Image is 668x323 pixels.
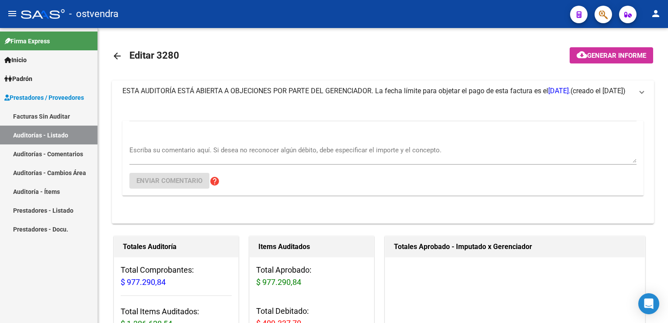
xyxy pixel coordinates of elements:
[129,173,209,189] button: Enviar comentario
[122,87,571,95] span: ESTA AUDITORÍA ESTÁ ABIERTA A OBJECIONES POR PARTE DEL GERENCIADOR. La fecha límite para objetar ...
[69,4,118,24] span: - ostvendra
[638,293,659,314] div: Open Intercom Messenger
[4,74,32,84] span: Padrón
[256,264,367,288] h3: Total Aprobado:
[121,264,232,288] h3: Total Comprobantes:
[258,240,365,254] h1: Items Auditados
[112,81,654,102] mat-expansion-panel-header: ESTA AUDITORÍA ESTÁ ABIERTA A OBJECIONES POR PARTE DEL GERENCIADOR. La fecha límite para objetar ...
[651,8,661,19] mat-icon: person
[394,240,636,254] h1: Totales Aprobado - Imputado x Gerenciador
[4,55,27,65] span: Inicio
[112,102,654,224] div: ESTA AUDITORÍA ESTÁ ABIERTA A OBJECIONES POR PARTE DEL GERENCIADOR. La fecha límite para objetar ...
[256,277,301,287] span: $ 977.290,84
[112,51,122,61] mat-icon: arrow_back
[4,93,84,102] span: Prestadores / Proveedores
[209,176,220,186] mat-icon: help
[587,52,646,60] span: Generar informe
[548,87,571,95] span: [DATE].
[121,277,166,287] span: $ 977.290,84
[136,177,202,185] span: Enviar comentario
[123,240,230,254] h1: Totales Auditoría
[577,49,587,60] mat-icon: cloud_download
[129,50,179,61] span: Editar 3280
[570,47,653,63] button: Generar informe
[4,36,50,46] span: Firma Express
[7,8,17,19] mat-icon: menu
[571,86,626,96] span: (creado el [DATE])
